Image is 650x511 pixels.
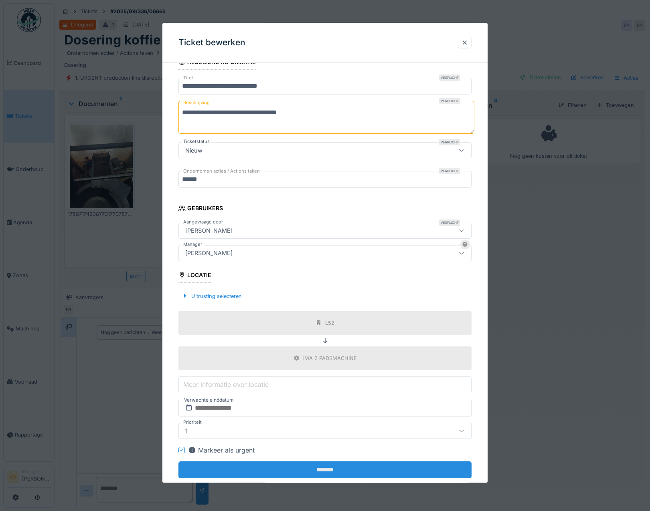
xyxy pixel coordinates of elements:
label: Verwachte einddatum [183,396,235,404]
label: Beschrijving [182,98,211,108]
div: IMA 2 PADSMACHINE [303,354,357,362]
label: Meer informatie over locatie [182,380,270,390]
div: [PERSON_NAME] [182,226,236,235]
div: Verplicht [439,139,460,146]
label: Titel [182,75,194,82]
label: Ticketstatus [182,139,211,145]
div: Markeer als urgent [188,445,255,455]
div: Gebruikers [178,203,223,216]
label: Aangevraagd door [182,219,225,225]
div: Verplicht [439,98,460,105]
label: Manager [182,241,204,248]
h3: Ticket bewerken [178,38,245,48]
div: Locatie [178,269,211,283]
label: Ondernomen acties / Actions taken [182,168,261,175]
div: Nieuw [182,146,206,155]
div: Uitrusting selecteren [178,291,245,302]
div: Verplicht [439,219,460,226]
div: 1 [182,427,191,435]
label: Prioriteit [182,419,203,426]
div: [PERSON_NAME] [182,249,236,258]
div: Algemene informatie [178,56,256,70]
div: Verplicht [439,75,460,81]
div: L52 [325,319,334,327]
div: Verplicht [439,168,460,175]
